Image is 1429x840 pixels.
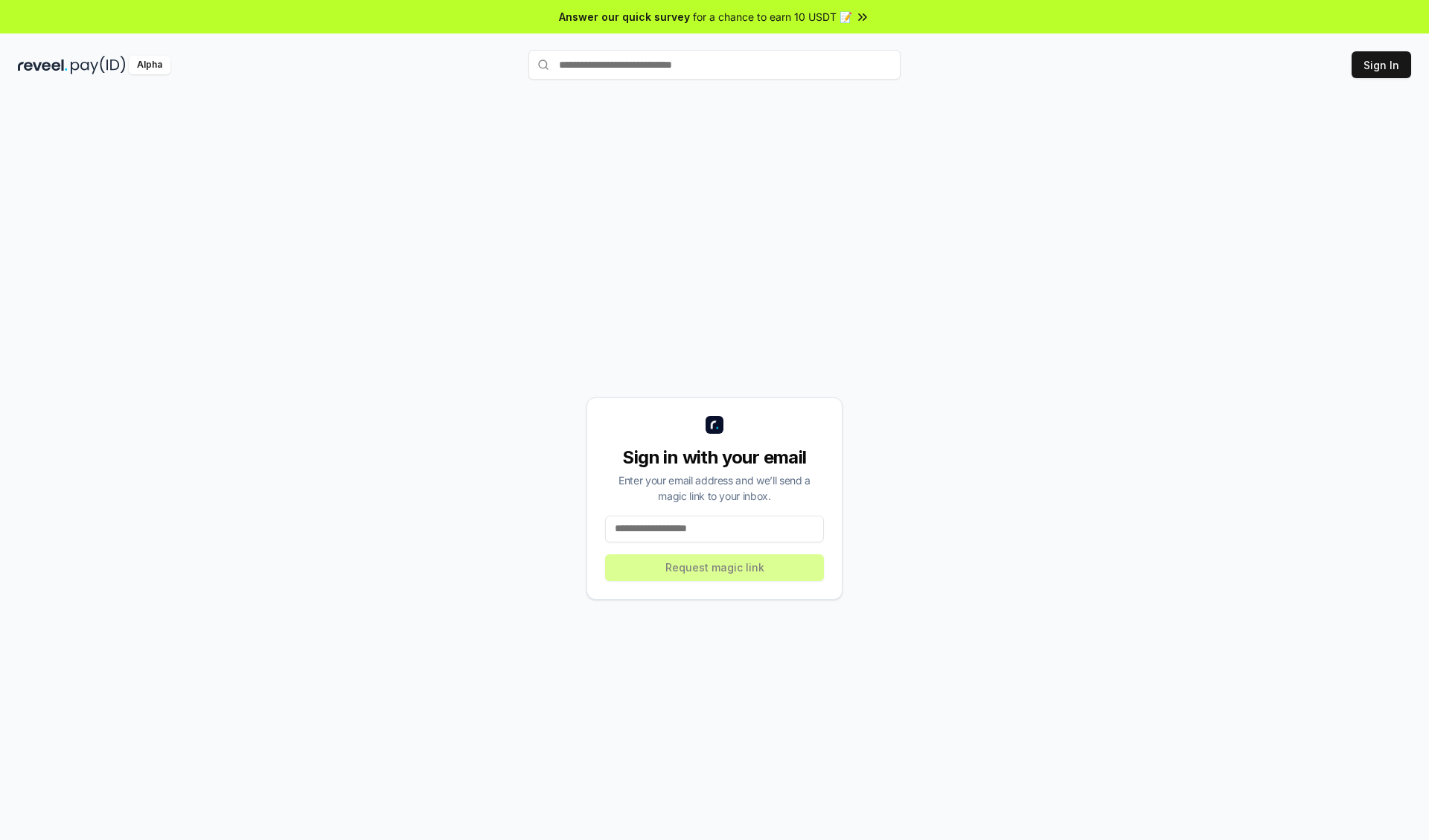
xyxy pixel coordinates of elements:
img: logo_small [706,416,723,434]
span: for a chance to earn 10 USDT 📝 [693,9,852,25]
div: Alpha [129,56,170,74]
button: Sign In [1352,51,1411,78]
span: Answer our quick survey [559,9,690,25]
div: Enter your email address and we’ll send a magic link to your inbox. [605,472,824,504]
img: reveel_dark [18,56,68,74]
div: Sign in with your email [605,446,824,469]
img: pay_id [71,56,126,74]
